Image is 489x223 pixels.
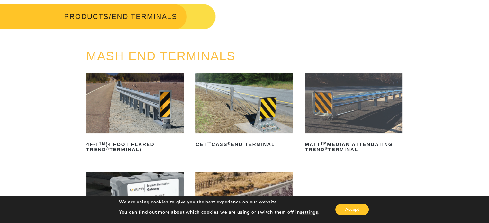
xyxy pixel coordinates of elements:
h2: 4F-T (4 Foot Flared TREND Terminal) [86,139,184,155]
p: We are using cookies to give you the best experience on our website. [119,199,320,205]
span: END TERMINALS [112,13,177,21]
button: Accept [335,204,369,215]
sup: ™ [207,142,211,145]
sup: TM [321,142,327,145]
a: MATTTMMedian Attenuating TREND®Terminal [305,73,402,155]
sup: ® [325,147,328,150]
a: MASH END TERMINALS [86,49,236,63]
sup: TM [99,142,105,145]
h2: CET CASS End Terminal [195,139,293,150]
p: You can find out more about which cookies we are using or switch them off in . [119,210,320,215]
a: CET™CASS®End Terminal [195,73,293,150]
a: PRODUCTS [64,13,109,21]
sup: ® [106,147,109,150]
sup: ® [227,142,231,145]
a: 4F-TTM(4 Foot Flared TREND®Terminal) [86,73,184,155]
h2: MATT Median Attenuating TREND Terminal [305,139,402,155]
button: settings [300,210,318,215]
